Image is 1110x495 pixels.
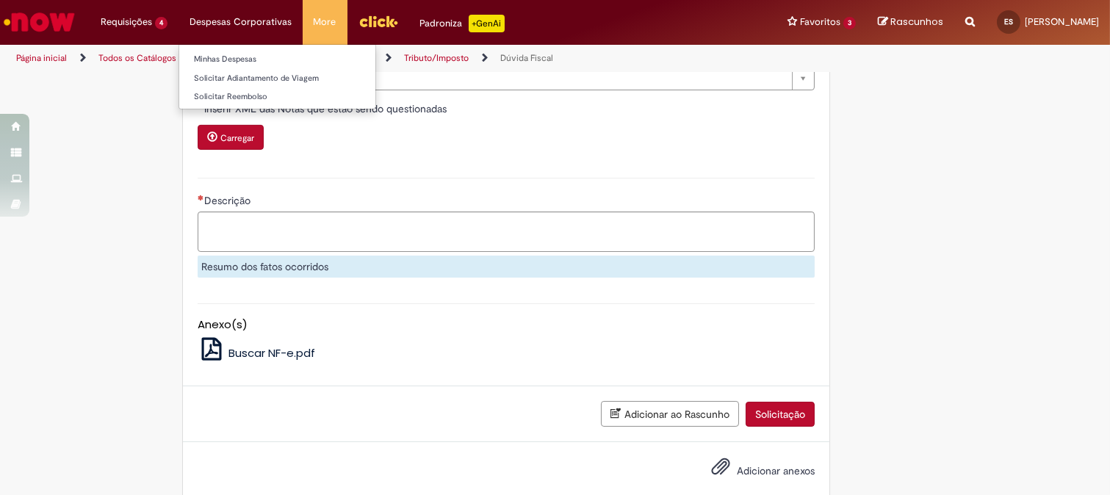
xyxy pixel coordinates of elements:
h5: Anexo(s) [198,319,815,331]
a: Tributo/Imposto [404,52,469,64]
a: Página inicial [16,52,67,64]
a: Buscar NF-e.pdf [198,345,315,361]
img: click_logo_yellow_360x200.png [358,10,398,32]
span: Buscar NF-e.pdf [228,345,315,361]
a: Solicitar Reembolso [179,89,375,105]
span: Despesas Corporativas [190,15,292,29]
span: Favoritos [800,15,840,29]
span: 3 [843,17,856,29]
span: Inserir XML das Notas que estão sendo questionadas [204,102,450,115]
button: Solicitação [746,402,815,427]
ul: Despesas Corporativas [179,44,376,109]
div: Padroniza [420,15,505,32]
small: Carregar [220,132,254,144]
a: Rascunhos [878,15,943,29]
button: Adicionar anexos [707,453,734,487]
img: ServiceNow [1,7,77,37]
span: ES [1004,17,1013,26]
p: +GenAi [469,15,505,32]
div: Resumo dos fatos ocorridos [198,256,815,278]
button: Adicionar ao Rascunho [601,401,739,427]
a: Solicitar Adiantamento de Viagem [179,71,375,87]
a: Minhas Despesas [179,51,375,68]
span: [PERSON_NAME] [1025,15,1099,28]
textarea: Descrição [198,212,815,251]
span: More [314,15,336,29]
ul: Trilhas de página [11,45,729,72]
span: 4 [155,17,167,29]
span: Descrição [204,194,253,207]
span: Requisições [101,15,152,29]
button: Carregar anexo de Inserir XML das Notas que estão sendo questionadas Required [198,125,264,150]
span: Adicionar anexos [737,464,815,477]
span: Necessários [198,195,204,200]
a: Dúvida Fiscal [500,52,553,64]
span: Rascunhos [890,15,943,29]
a: Todos os Catálogos [98,52,176,64]
span: ICMS ou FECOP próprio [204,66,785,90]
